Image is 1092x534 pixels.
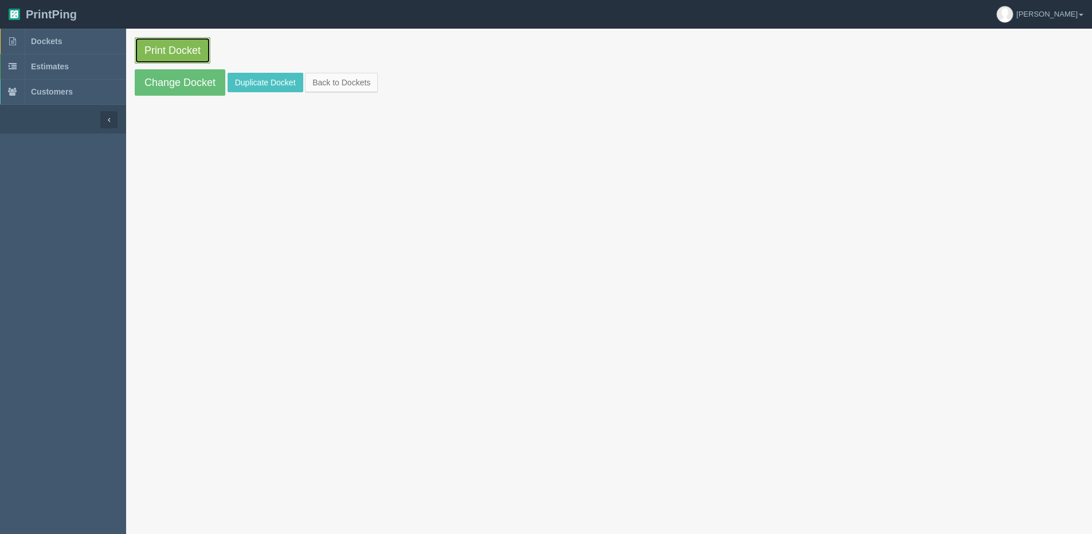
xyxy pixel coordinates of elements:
img: logo-3e63b451c926e2ac314895c53de4908e5d424f24456219fb08d385ab2e579770.png [9,9,20,20]
a: Print Docket [135,37,210,64]
span: Dockets [31,37,62,46]
a: Duplicate Docket [228,73,303,92]
span: Estimates [31,62,69,71]
a: Back to Dockets [305,73,378,92]
img: avatar_default-7531ab5dedf162e01f1e0bb0964e6a185e93c5c22dfe317fb01d7f8cd2b1632c.jpg [997,6,1013,22]
a: Change Docket [135,69,225,96]
span: Customers [31,87,73,96]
